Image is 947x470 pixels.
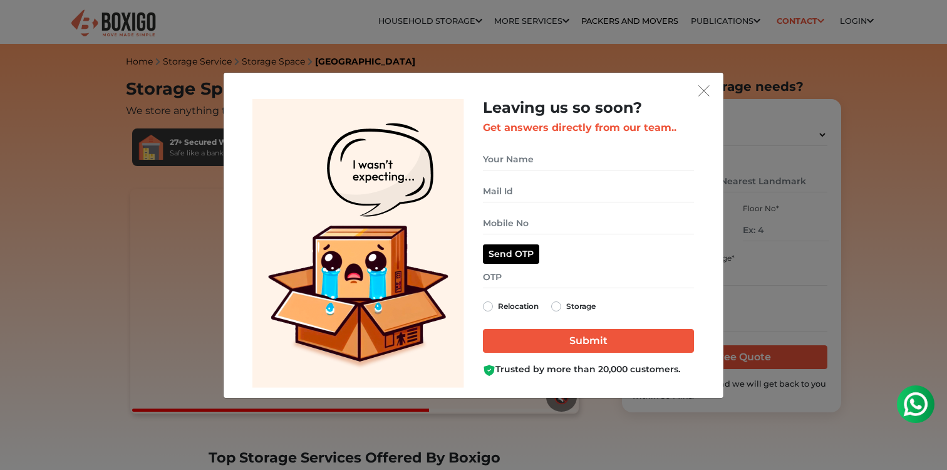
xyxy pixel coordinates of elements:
[483,364,495,377] img: Boxigo Customer Shield
[483,149,694,170] input: Your Name
[483,244,539,264] button: Send OTP
[483,122,694,133] h3: Get answers directly from our team..
[698,85,710,97] img: exit
[252,99,464,388] img: Lead Welcome Image
[483,363,694,376] div: Trusted by more than 20,000 customers.
[483,329,694,353] input: Submit
[483,99,694,117] h2: Leaving us so soon?
[483,266,694,288] input: OTP
[498,299,539,314] label: Relocation
[483,180,694,202] input: Mail Id
[13,13,38,38] img: whatsapp-icon.svg
[566,299,596,314] label: Storage
[483,212,694,234] input: Mobile No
